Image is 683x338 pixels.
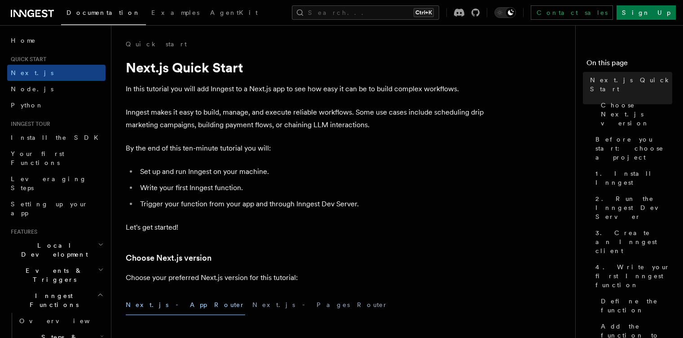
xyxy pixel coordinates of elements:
a: Sign Up [617,5,676,20]
span: Home [11,36,36,45]
a: 2. Run the Inngest Dev Server [592,191,672,225]
a: Home [7,32,106,49]
li: Trigger your function from your app and through Inngest Dev Server. [137,198,485,210]
a: Choose Next.js version [126,252,212,264]
a: Your first Functions [7,146,106,171]
p: In this tutorial you will add Inngest to a Next.js app to see how easy it can be to build complex... [126,83,485,95]
span: Overview [19,317,112,325]
p: Choose your preferred Next.js version for this tutorial: [126,271,485,284]
p: By the end of this ten-minute tutorial you will: [126,142,485,155]
a: Next.js [7,65,106,81]
a: Contact sales [531,5,613,20]
span: 1. Install Inngest [595,169,672,187]
a: Next.js Quick Start [586,72,672,97]
a: Quick start [126,40,187,49]
li: Set up and run Inngest on your machine. [137,165,485,178]
kbd: Ctrl+K [414,8,434,17]
a: Before you start: choose a project [592,131,672,165]
a: 3. Create an Inngest client [592,225,672,259]
span: Events & Triggers [7,266,98,284]
span: Examples [151,9,199,16]
a: Documentation [61,3,146,25]
a: Examples [146,3,205,24]
li: Write your first Inngest function. [137,182,485,194]
span: Leveraging Steps [11,175,87,191]
span: Python [11,102,44,109]
span: Next.js Quick Start [590,76,672,93]
button: Events & Triggers [7,262,106,288]
span: AgentKit [210,9,258,16]
span: 3. Create an Inngest client [595,228,672,255]
span: 4. Write your first Inngest function [595,262,672,289]
a: 4. Write your first Inngest function [592,259,672,293]
a: Leveraging Steps [7,171,106,196]
span: Features [7,228,37,236]
span: Setting up your app [11,200,88,217]
a: Install the SDK [7,129,106,146]
button: Search...Ctrl+K [292,5,439,20]
button: Inngest Functions [7,288,106,313]
a: Overview [16,313,106,329]
a: Setting up your app [7,196,106,221]
span: Install the SDK [11,134,104,141]
a: AgentKit [205,3,263,24]
span: Define the function [601,297,672,315]
button: Toggle dark mode [494,7,516,18]
span: Your first Functions [11,150,64,166]
span: Choose Next.js version [601,101,672,128]
span: 2. Run the Inngest Dev Server [595,194,672,221]
p: Let's get started! [126,221,485,234]
span: Node.js [11,85,53,93]
span: Inngest tour [7,120,50,128]
span: Quick start [7,56,46,63]
h4: On this page [586,58,672,72]
p: Inngest makes it easy to build, manage, and execute reliable workflows. Some use cases include sc... [126,106,485,131]
span: Inngest Functions [7,291,97,309]
span: Documentation [66,9,141,16]
a: 1. Install Inngest [592,165,672,191]
a: Python [7,97,106,113]
span: Local Development [7,241,98,259]
button: Local Development [7,237,106,262]
a: Define the function [597,293,672,318]
button: Next.js - App Router [126,295,245,315]
a: Node.js [7,81,106,97]
h1: Next.js Quick Start [126,59,485,76]
span: Before you start: choose a project [595,135,672,162]
span: Next.js [11,69,53,76]
a: Choose Next.js version [597,97,672,131]
button: Next.js - Pages Router [252,295,388,315]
